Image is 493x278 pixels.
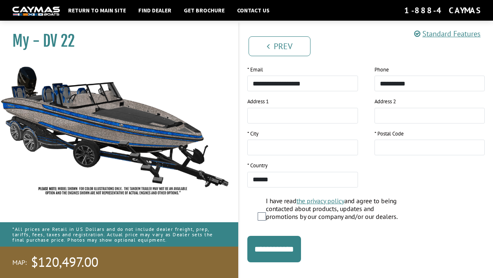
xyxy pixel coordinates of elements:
[374,130,404,138] label: * Postal Code
[296,197,344,205] a: the privacy policy
[247,66,263,74] label: * Email
[180,5,229,16] a: Get Brochure
[247,97,269,106] label: Address 1
[246,35,493,56] ul: Pagination
[374,66,389,74] label: Phone
[12,258,27,267] span: MAP:
[233,5,274,16] a: Contact Us
[134,5,175,16] a: Find Dealer
[404,5,481,16] div: 1-888-4CAYMAS
[247,130,258,138] label: * City
[374,97,396,106] label: Address 2
[12,7,60,15] img: white-logo-c9c8dbefe5ff5ceceb0f0178aa75bf4bb51f6bca0971e226c86eb53dfe498488.png
[12,222,226,247] p: *All prices are Retail in US Dollars and do not include dealer freight, prep, tariffs, fees, taxe...
[266,197,402,223] label: I have read and agree to being contacted about products, updates and promotions by our company an...
[64,5,130,16] a: Return to main site
[12,32,218,50] h1: My - DV 22
[414,29,481,38] a: Standard Features
[247,162,268,170] label: * Country
[249,36,310,56] a: Prev
[31,254,98,271] span: $120,497.00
